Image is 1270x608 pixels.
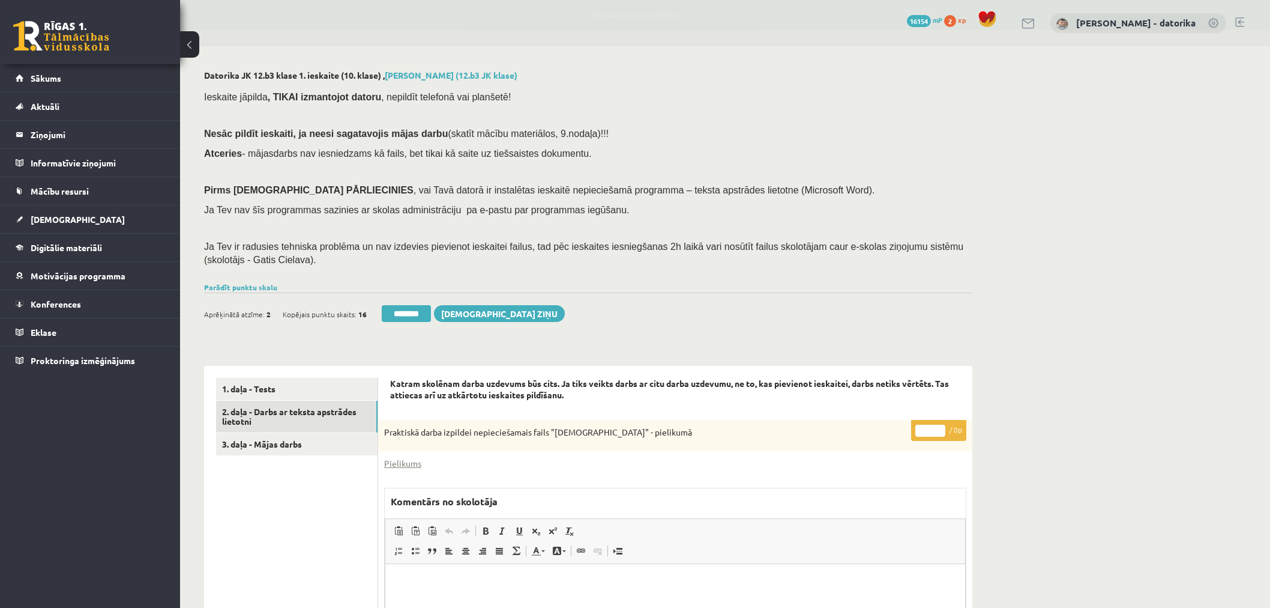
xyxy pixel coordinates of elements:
[16,93,165,120] a: Aktuāli
[16,149,165,177] a: Informatīvie ziņojumi
[31,73,61,84] span: Sākums
[358,305,367,323] span: 16
[13,21,109,51] a: Rīgas 1. Tālmācības vidusskola
[441,523,457,539] a: Atcelt (vadīšanas taustiņš+Z)
[384,427,906,439] p: Praktiskā darba izpildei nepieciešamais fails "[DEMOGRAPHIC_DATA]" - pielikumā
[491,543,508,559] a: Izlīdzināt malas
[528,543,549,559] a: Teksta krāsa
[390,543,407,559] a: Ievietot/noņemt numurētu sarakstu
[283,305,357,323] span: Kopējais punktu skaits:
[390,523,407,539] a: Ielīmēt (vadīšanas taustiņš+V)
[16,234,165,261] a: Digitālie materiāli
[31,149,165,177] legend: Informatīvie ziņojumi
[384,457,421,470] a: Pielikums
[204,148,242,159] b: Atceries
[589,543,606,559] a: Atsaistīt
[609,543,626,559] a: Ievietot lapas pārtraukumu drukai
[448,129,609,139] span: (skatīt mācību materiālos, 9.nodaļa)!!!
[434,305,565,322] a: [DEMOGRAPHIC_DATA] ziņu
[494,523,511,539] a: Slīpraksts (vadīšanas taustiņš+I)
[16,290,165,318] a: Konferences
[204,305,265,323] span: Aprēķinātā atzīme:
[16,205,165,233] a: [DEMOGRAPHIC_DATA]
[268,92,381,102] b: , TIKAI izmantojot datoru
[385,70,517,81] a: [PERSON_NAME] (12.b3 JK klase)
[31,355,135,366] span: Proktoringa izmēģinājums
[544,523,561,539] a: Augšraksts
[16,262,165,290] a: Motivācijas programma
[424,523,441,539] a: Ievietot no Worda
[573,543,589,559] a: Saite (vadīšanas taustiņš+K)
[31,214,125,225] span: [DEMOGRAPHIC_DATA]
[204,185,414,195] span: Pirms [DEMOGRAPHIC_DATA] PĀRLIECINIES
[16,318,165,346] a: Eklase
[16,64,165,92] a: Sākums
[16,347,165,374] a: Proktoringa izmēģinājums
[385,488,504,515] label: Komentārs no skolotāja
[561,523,578,539] a: Noņemt stilus
[911,420,966,441] p: / 0p
[204,205,629,215] span: Ja Tev nav šīs programmas sazinies ar skolas administrāciju pa e-pastu par programmas iegūšanu.
[424,543,441,559] a: Bloka citāts
[457,523,474,539] a: Atkārtot (vadīšanas taustiņš+Y)
[31,121,165,148] legend: Ziņojumi
[528,523,544,539] a: Apakšraksts
[216,433,378,455] a: 3. daļa - Mājas darbs
[204,148,592,159] span: - mājasdarbs nav iesniedzams kā fails, bet tikai kā saite uz tiešsaistes dokumentu.
[204,242,963,265] span: Ja Tev ir radusies tehniska problēma un nav izdevies pievienot ieskaitei failus, tad pēc ieskaite...
[31,327,56,338] span: Eklase
[474,543,491,559] a: Izlīdzināt pa labi
[204,70,972,81] h2: Datorika JK 12.b3 klase 1. ieskaite (10. klase) ,
[204,282,277,292] a: Parādīt punktu skalu
[477,523,494,539] a: Treknraksts (vadīšanas taustiņš+B)
[216,378,378,400] a: 1. daļa - Tests
[549,543,570,559] a: Fona krāsa
[390,378,949,401] strong: Katram skolēnam darba uzdevums būs cits. Ja tiks veikts darbs ar citu darba uzdevumu, ne to, kas ...
[31,242,102,253] span: Digitālie materiāli
[204,129,448,139] span: Nesāc pildīt ieskaiti, ja neesi sagatavojis mājas darbu
[266,305,271,323] span: 2
[16,121,165,148] a: Ziņojumi
[31,299,81,309] span: Konferences
[31,186,89,196] span: Mācību resursi
[407,523,424,539] a: Ievietot kā vienkāršu tekstu (vadīšanas taustiņš+pārslēgšanas taustiņš+V)
[414,185,875,195] span: , vai Tavā datorā ir instalētas ieskaitē nepieciešamā programma – teksta apstrādes lietotne (Micr...
[216,401,378,433] a: 2. daļa - Darbs ar teksta apstrādes lietotni
[204,92,511,102] span: Ieskaite jāpilda , nepildīt telefonā vai planšetē!
[457,543,474,559] a: Centrēti
[508,543,525,559] a: Math
[407,543,424,559] a: Ievietot/noņemt sarakstu ar aizzīmēm
[441,543,457,559] a: Izlīdzināt pa kreisi
[31,270,125,281] span: Motivācijas programma
[31,101,59,112] span: Aktuāli
[16,177,165,205] a: Mācību resursi
[511,523,528,539] a: Pasvītrojums (vadīšanas taustiņš+U)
